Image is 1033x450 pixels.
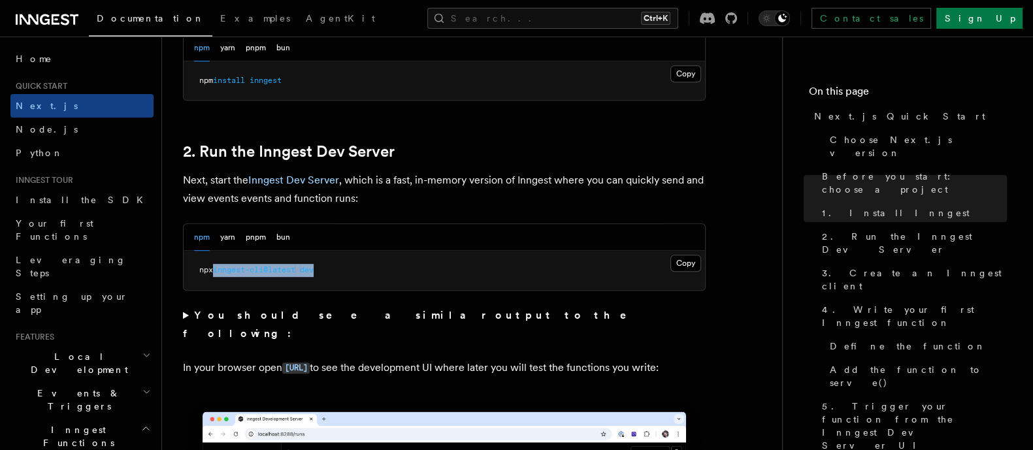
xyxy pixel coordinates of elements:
span: Before you start: choose a project [822,170,1007,196]
button: Toggle dark mode [759,10,790,26]
a: Your first Functions [10,212,154,248]
button: bun [276,224,290,251]
span: Quick start [10,81,67,91]
span: Inngest Functions [10,423,141,449]
a: Define the function [825,334,1007,358]
button: pnpm [246,35,266,61]
a: Contact sales [812,8,931,29]
button: npm [194,224,210,251]
span: Define the function [830,340,986,353]
span: Install the SDK [16,195,151,205]
span: install [213,76,245,85]
a: Setting up your app [10,285,154,321]
span: Home [16,52,52,65]
button: Local Development [10,345,154,381]
span: 1. Install Inngest [822,206,970,219]
span: Node.js [16,124,78,135]
span: Inngest tour [10,175,73,185]
span: Next.js Quick Start [814,110,985,123]
a: Next.js [10,94,154,118]
span: Local Development [10,350,142,376]
a: Before you start: choose a project [817,165,1007,201]
button: Copy [670,65,701,82]
a: Inngest Dev Server [248,174,339,186]
span: Your first Functions [16,218,93,242]
a: Add the function to serve() [825,358,1007,394]
a: 3. Create an Inngest client [817,261,1007,298]
span: Choose Next.js version [830,133,1007,159]
span: inngest-cli@latest [213,265,295,274]
span: Python [16,148,63,158]
span: npx [199,265,213,274]
span: Events & Triggers [10,387,142,413]
button: Events & Triggers [10,381,154,418]
a: Sign Up [936,8,1023,29]
p: In your browser open to see the development UI where later you will test the functions you write: [183,359,706,378]
p: Next, start the , which is a fast, in-memory version of Inngest where you can quickly send and vi... [183,171,706,208]
span: Setting up your app [16,291,128,315]
button: yarn [220,35,235,61]
a: 4. Write your first Inngest function [817,298,1007,334]
a: Documentation [89,4,212,37]
a: 1. Install Inngest [817,201,1007,225]
span: dev [300,265,314,274]
button: bun [276,35,290,61]
span: 3. Create an Inngest client [822,266,1007,293]
span: inngest [250,76,282,85]
button: npm [194,35,210,61]
a: Next.js Quick Start [809,104,1007,128]
span: AgentKit [306,13,375,24]
a: 2. Run the Inngest Dev Server [817,225,1007,261]
span: 2. Run the Inngest Dev Server [822,230,1007,256]
kbd: Ctrl+K [641,12,670,25]
a: AgentKit [298,4,383,35]
span: Examples [220,13,290,24]
button: Search...Ctrl+K [427,8,678,29]
span: npm [199,76,213,85]
span: Add the function to serve() [830,363,1007,389]
a: Examples [212,4,298,35]
a: Python [10,141,154,165]
button: yarn [220,224,235,251]
button: pnpm [246,224,266,251]
strong: You should see a similar output to the following: [183,309,645,340]
button: Copy [670,255,701,272]
a: Choose Next.js version [825,128,1007,165]
span: 4. Write your first Inngest function [822,303,1007,329]
a: 2. Run the Inngest Dev Server [183,142,395,161]
span: Next.js [16,101,78,111]
span: Leveraging Steps [16,255,126,278]
a: Home [10,47,154,71]
a: Install the SDK [10,188,154,212]
a: [URL] [282,361,310,374]
span: Features [10,332,54,342]
a: Leveraging Steps [10,248,154,285]
a: Node.js [10,118,154,141]
summary: You should see a similar output to the following: [183,306,706,343]
h4: On this page [809,84,1007,104]
code: [URL] [282,362,310,374]
span: Documentation [97,13,205,24]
